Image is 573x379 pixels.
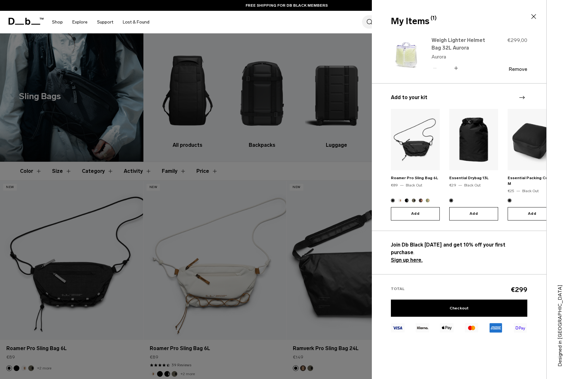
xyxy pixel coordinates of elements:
[97,11,113,33] a: Support
[431,53,487,61] p: Aurora
[449,207,498,220] button: Add to Cart
[391,176,438,180] a: Roamer Pro Sling Bag 6L
[449,199,453,202] button: Black Out
[391,242,505,255] strong: Join Db Black [DATE] and get 10% off your first purchase
[123,11,149,33] a: Lost & Found
[391,287,405,291] span: Total
[431,14,437,22] span: (1)
[426,199,430,202] button: Db x Beyond Medals
[508,109,557,220] div: 3 / 15
[391,109,440,220] div: 1 / 15
[72,11,88,33] a: Explore
[508,207,557,220] button: Add to Cart
[391,36,421,73] img: Weigh_Lighter_Helmet_Bag_32L_1.png
[508,189,514,193] span: €25
[419,199,423,202] button: Homegrown with Lu
[391,207,440,220] button: Add to Cart
[391,183,398,187] span: €89
[464,182,481,188] div: Black Out
[509,66,527,72] button: Remove
[391,241,527,264] p: .
[431,37,487,52] a: Weigh Lighter Helmet Bag 32L Aurora
[391,199,395,202] button: Black Out
[391,257,423,263] a: Sign up here.
[412,199,416,202] button: Forest Green
[449,183,456,187] span: €29
[391,109,440,170] img: Roamer Pro Sling Bag 6L Black Out
[507,37,527,43] span: €299,00
[522,188,539,194] div: Black Out
[391,94,527,101] h3: Add to your kit
[508,176,553,186] a: Essential Packing Cube M
[511,286,527,294] span: €299
[405,199,409,202] button: Charcoal Grey
[517,91,526,105] div: Next slide
[246,3,328,8] a: FREE SHIPPING FOR DB BLACK MEMBERS
[449,109,498,220] div: 2 / 15
[47,11,154,33] nav: Main Navigation
[406,182,422,188] div: Black Out
[508,109,557,170] img: Essential Packing Cube M Black Out
[52,11,63,33] a: Shop
[508,199,511,202] button: Black Out
[398,199,402,202] button: Oatmilk
[556,271,564,367] p: Designed in [GEOGRAPHIC_DATA]
[391,300,527,317] a: Checkout
[391,15,526,28] div: My Items
[449,109,498,170] img: TheSomlosDryBag-4.11.png
[449,176,489,180] a: Essential Drybag 13L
